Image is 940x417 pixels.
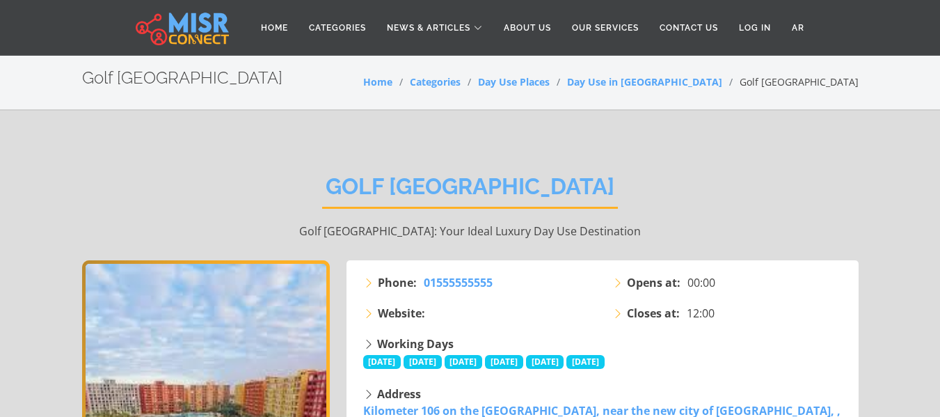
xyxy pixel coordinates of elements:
span: 12:00 [687,305,715,322]
a: Categories [410,75,461,88]
strong: Phone: [378,274,417,291]
strong: Opens at: [627,274,680,291]
h2: Golf [GEOGRAPHIC_DATA] [322,173,618,209]
span: [DATE] [404,355,442,369]
h2: Golf [GEOGRAPHIC_DATA] [82,68,282,88]
span: 00:00 [687,274,715,291]
a: Home [363,75,392,88]
a: Log in [728,15,781,41]
a: About Us [493,15,561,41]
a: Home [250,15,298,41]
a: Day Use Places [478,75,550,88]
span: [DATE] [363,355,401,369]
a: 01555555555 [424,274,493,291]
a: AR [781,15,815,41]
strong: Website: [378,305,425,322]
span: [DATE] [526,355,564,369]
span: [DATE] [566,355,605,369]
a: Contact Us [649,15,728,41]
strong: Address [377,386,421,402]
span: News & Articles [387,22,470,34]
a: Day Use in [GEOGRAPHIC_DATA] [567,75,722,88]
a: Our Services [561,15,649,41]
a: News & Articles [376,15,493,41]
span: [DATE] [485,355,523,369]
strong: Closes at: [627,305,680,322]
li: Golf [GEOGRAPHIC_DATA] [722,74,859,89]
strong: Working Days [377,336,454,352]
p: Golf [GEOGRAPHIC_DATA]: Your Ideal Luxury Day Use Destination [82,223,859,239]
span: 01555555555 [424,275,493,290]
span: [DATE] [445,355,483,369]
a: Categories [298,15,376,41]
img: main.misr_connect [136,10,229,45]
